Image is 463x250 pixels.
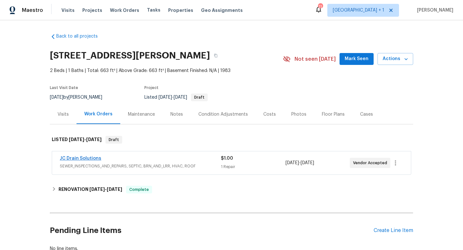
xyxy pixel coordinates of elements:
[50,49,210,62] h2: [STREET_ADDRESS][PERSON_NAME]
[360,111,373,118] div: Cases
[61,7,75,14] span: Visits
[192,95,207,99] span: Draft
[110,7,139,14] span: Work Orders
[22,6,43,14] span: Maestro
[263,111,276,118] div: Costs
[50,33,112,40] a: Back to all projects
[221,156,233,161] span: $1.00
[50,129,413,150] div: LISTED [DATE]-[DATE]Draft
[144,95,208,100] span: Listed
[221,164,285,170] div: 1 Repair
[333,7,384,13] span: [GEOGRAPHIC_DATA] + 1
[170,111,183,118] div: Notes
[52,136,102,144] h6: LISTED
[383,55,408,63] span: Actions
[82,7,102,14] span: Projects
[84,111,113,118] div: Work Orders
[50,216,374,246] h2: Pending Line Items
[159,95,187,100] span: -
[106,137,122,143] span: Draft
[60,156,101,161] a: JC Drain Solutions
[353,160,390,166] span: Vendor Accepted
[286,161,299,165] span: [DATE]
[198,111,248,118] div: Condition Adjustments
[69,137,102,142] span: -
[374,228,413,234] div: Create Line Item
[89,187,122,192] span: -
[210,50,222,61] button: Copy Address
[89,187,105,192] span: [DATE]
[60,163,221,169] span: SEWER_INSPECTIONS_AND_REPAIRS, SEPTIC, BRN_AND_LRR, HVAC, ROOF
[168,7,193,14] span: Properties
[159,95,172,100] span: [DATE]
[59,186,122,193] h6: RENOVATION
[345,55,368,63] span: Mark Seen
[322,111,345,118] div: Floor Plans
[50,182,413,197] div: RENOVATION [DATE]-[DATE]Complete
[50,95,63,100] span: [DATE]
[50,94,110,101] div: by [PERSON_NAME]
[147,8,160,12] span: Tasks
[128,111,155,118] div: Maintenance
[107,187,122,192] span: [DATE]
[144,86,159,90] span: Project
[50,67,283,74] span: 2 Beds | 1 Baths | Total: 663 ft² | Above Grade: 663 ft² | Basement Finished: N/A | 1983
[50,86,78,90] span: Last Visit Date
[286,160,314,166] span: -
[69,137,84,142] span: [DATE]
[414,7,453,14] span: [PERSON_NAME]
[174,95,187,100] span: [DATE]
[127,187,151,192] span: Complete
[295,55,336,63] span: Not seen [DATE]
[291,111,306,118] div: Photos
[340,53,374,65] button: Mark Seen
[301,161,314,165] span: [DATE]
[58,111,69,118] div: Visits
[201,7,243,14] span: Geo Assignments
[377,53,413,65] button: Actions
[86,137,102,142] span: [DATE]
[318,4,322,10] div: 11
